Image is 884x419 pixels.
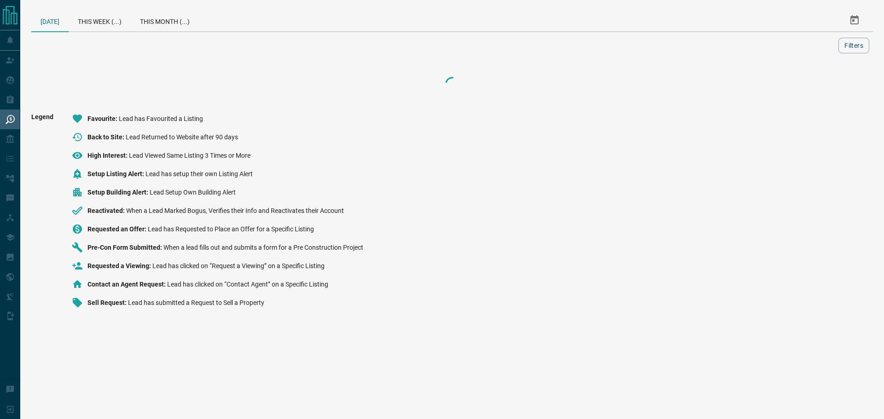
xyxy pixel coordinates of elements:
span: Lead has clicked on “Request a Viewing” on a Specific Listing [152,262,325,270]
span: Setup Listing Alert [87,170,145,178]
span: Lead has submitted a Request to Sell a Property [128,299,264,306]
span: Back to Site [87,133,126,141]
span: Lead Setup Own Building Alert [150,189,236,196]
span: High Interest [87,152,129,159]
span: Lead has setup their own Listing Alert [145,170,253,178]
span: Requested an Offer [87,225,148,233]
div: [DATE] [31,9,69,32]
div: Loading [406,75,498,93]
span: Requested a Viewing [87,262,152,270]
button: Select Date Range [843,9,866,31]
span: Setup Building Alert [87,189,150,196]
span: Lead has Favourited a Listing [119,115,203,122]
span: Contact an Agent Request [87,281,167,288]
span: Pre-Con Form Submitted [87,244,163,251]
span: When a lead fills out and submits a form for a Pre Construction Project [163,244,363,251]
span: Reactivated [87,207,126,214]
button: Filters [838,38,869,53]
div: This Month (...) [131,9,199,31]
div: This Week (...) [69,9,131,31]
span: Legend [31,113,53,316]
span: Lead Returned to Website after 90 days [126,133,238,141]
span: Lead Viewed Same Listing 3 Times or More [129,152,250,159]
span: Favourite [87,115,119,122]
span: Sell Request [87,299,128,306]
span: When a Lead Marked Bogus, Verifies their Info and Reactivates their Account [126,207,344,214]
span: Lead has Requested to Place an Offer for a Specific Listing [148,225,314,233]
span: Lead has clicked on “Contact Agent” on a Specific Listing [167,281,328,288]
